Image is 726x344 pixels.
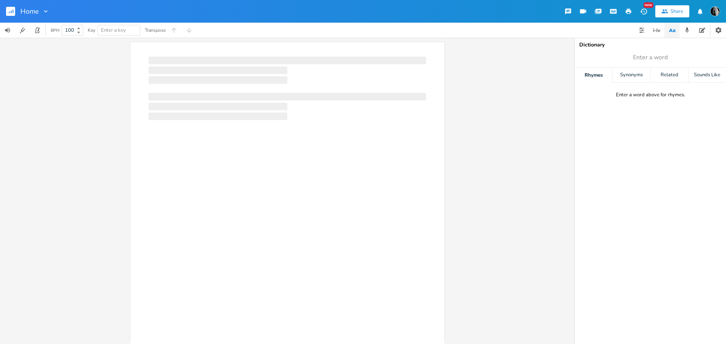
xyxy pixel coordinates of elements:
[710,6,720,16] img: RTW72
[88,28,95,32] div: Key
[579,42,721,48] div: Dictionary
[575,68,612,83] div: Rhymes
[616,92,685,98] div: Enter a word above for rhymes.
[101,27,126,34] span: Enter a key
[145,28,166,32] div: Transpose
[51,28,59,32] div: BPM
[651,68,688,83] div: Related
[689,68,726,83] div: Sounds Like
[636,5,651,18] button: New
[633,53,668,62] span: Enter a word
[613,68,650,83] div: Synonyms
[644,2,653,8] div: New
[655,5,689,17] button: Share
[670,8,683,15] div: Share
[20,8,39,15] span: Home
